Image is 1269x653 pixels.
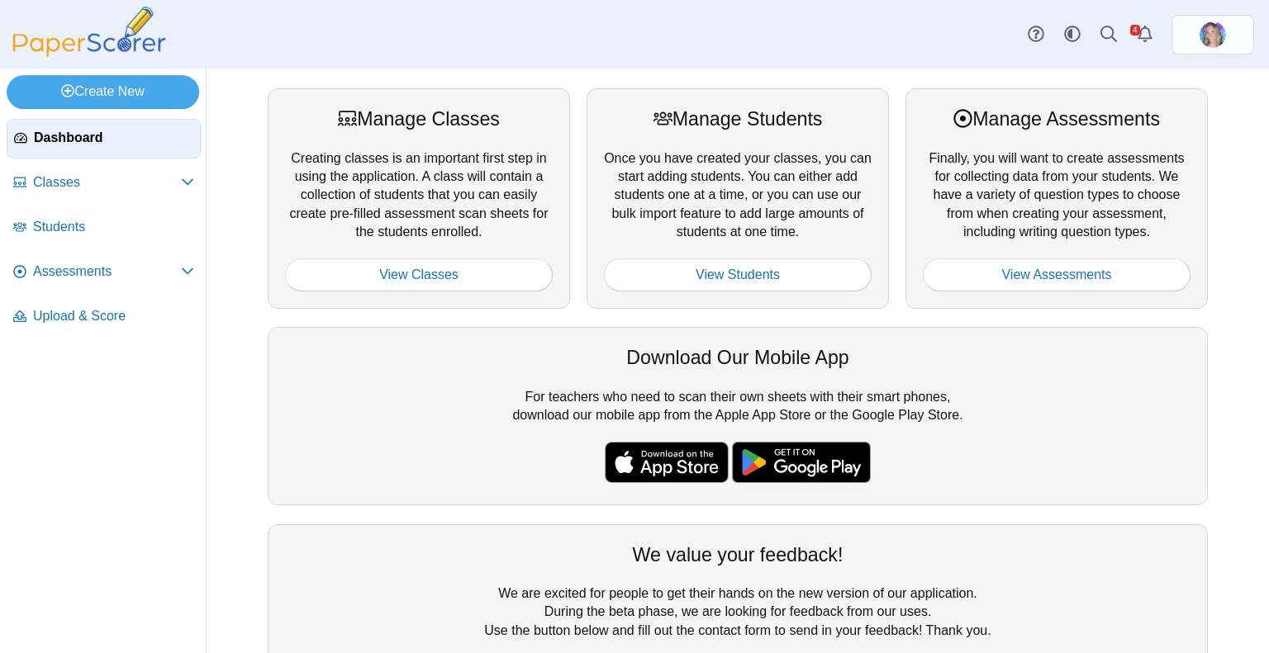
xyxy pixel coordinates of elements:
[7,7,172,57] img: PaperScorer
[7,163,201,203] a: Classes
[7,119,201,159] a: Dashboard
[905,88,1208,309] div: Finally, you will want to create assessments for collecting data from your students. We have a va...
[7,297,201,337] a: Upload & Score
[33,263,181,281] span: Assessments
[268,327,1208,505] div: For teachers who need to scan their own sheets with their smart phones, download our mobile app f...
[268,88,570,309] div: Creating classes is an important first step in using the application. A class will contain a coll...
[285,258,553,291] a: View Classes
[33,307,194,325] span: Upload & Score
[285,106,553,132] div: Manage Classes
[33,218,194,236] span: Students
[7,208,201,248] a: Students
[605,442,729,483] img: apple-store-badge.svg
[7,75,199,108] a: Create New
[923,258,1191,291] a: View Assessments
[587,88,889,309] div: Once you have created your classes, you can start adding students. You can either add students on...
[604,106,872,132] div: Manage Students
[1200,21,1226,48] img: ps.v2M9Ba2uJqV0smYq
[33,173,181,192] span: Classes
[1172,15,1254,54] a: ps.v2M9Ba2uJqV0smYq
[7,253,201,292] a: Assessments
[7,45,172,59] a: PaperScorer
[34,129,193,147] span: Dashboard
[1127,17,1163,53] a: Alerts
[923,106,1191,132] div: Manage Assessments
[604,258,872,291] a: View Students
[732,442,871,483] img: google-play-badge.png
[1200,21,1226,48] span: Sara Williams
[285,344,1191,371] div: Download Our Mobile App
[285,542,1191,568] div: We value your feedback!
